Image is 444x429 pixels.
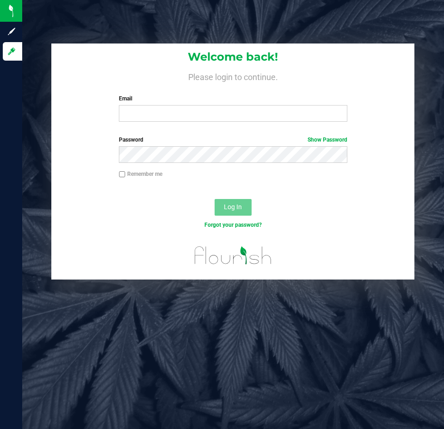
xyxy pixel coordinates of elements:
[119,94,347,103] label: Email
[7,27,16,36] inline-svg: Sign up
[215,199,252,216] button: Log In
[224,203,242,211] span: Log In
[7,47,16,56] inline-svg: Log in
[51,70,414,81] h4: Please login to continue.
[308,137,347,143] a: Show Password
[204,222,262,228] a: Forgot your password?
[119,170,162,178] label: Remember me
[188,239,278,272] img: flourish_logo.svg
[119,171,125,178] input: Remember me
[51,51,414,63] h1: Welcome back!
[119,137,143,143] span: Password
